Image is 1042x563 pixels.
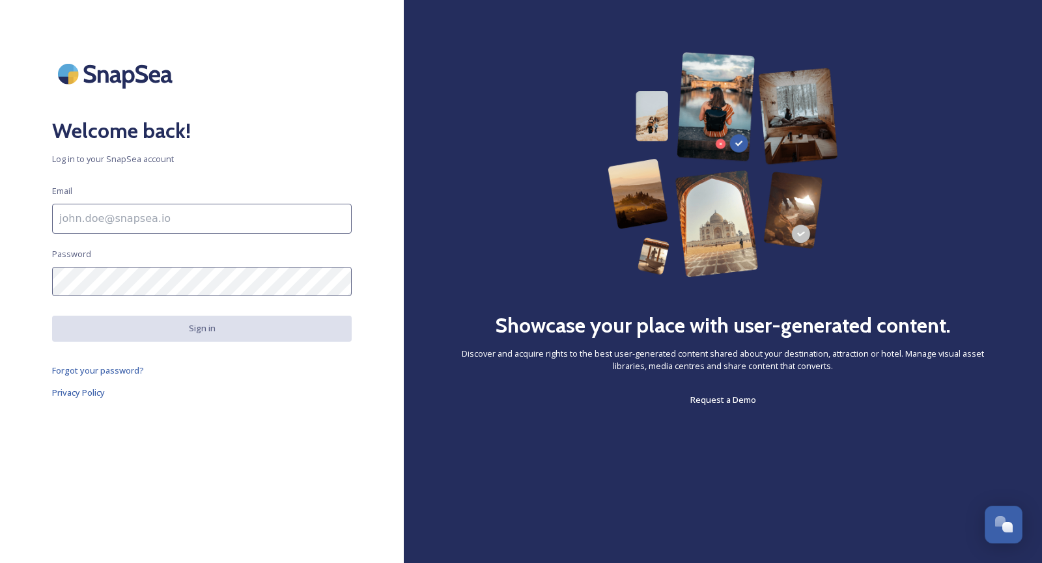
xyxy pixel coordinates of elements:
[52,115,352,146] h2: Welcome back!
[52,248,91,260] span: Password
[52,52,182,96] img: SnapSea Logo
[456,348,990,372] span: Discover and acquire rights to the best user-generated content shared about your destination, att...
[690,392,756,407] a: Request a Demo
[52,316,352,341] button: Sign in
[52,204,352,234] input: john.doe@snapsea.io
[52,363,352,378] a: Forgot your password?
[985,506,1022,543] button: Open Chat
[52,385,352,400] a: Privacy Policy
[495,310,951,341] h2: Showcase your place with user-generated content.
[608,52,838,277] img: 63b42ca75bacad526042e722_Group%20154-p-800.png
[52,185,72,197] span: Email
[52,364,144,376] span: Forgot your password?
[690,394,756,405] span: Request a Demo
[52,153,352,165] span: Log in to your SnapSea account
[52,387,105,398] span: Privacy Policy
